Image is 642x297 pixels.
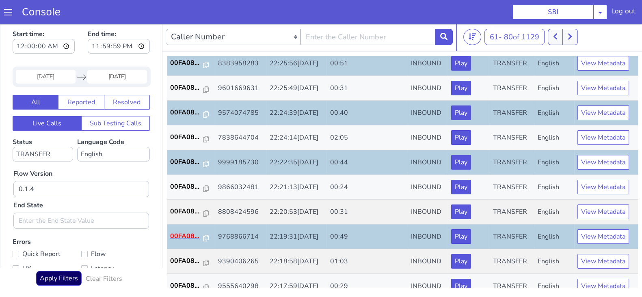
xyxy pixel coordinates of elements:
td: TRANSFER [490,153,534,177]
button: View Metadata [577,182,629,197]
td: 8383958283 [215,29,266,54]
a: 00FA08... [170,258,212,268]
td: 00:51 [326,29,407,54]
button: SBI [512,5,594,19]
button: View Metadata [577,133,629,147]
a: 00FA08... [170,36,212,45]
input: Enter the Flow Version ID [13,159,149,175]
td: 22:17:59[DATE] [266,252,327,276]
td: 8808424596 [215,177,266,202]
h6: Clear Filters [86,253,122,260]
button: View Metadata [577,157,629,172]
td: INBOUND [408,227,448,252]
td: English [534,202,574,227]
td: INBOUND [408,177,448,202]
label: Latency [81,241,150,252]
td: TRANSFER [490,128,534,153]
button: Play [451,157,471,172]
button: Play [451,182,471,197]
button: Play [451,232,471,246]
td: English [534,227,574,252]
button: View Metadata [577,232,629,246]
button: Reported [58,73,104,87]
a: 00FA08... [170,85,212,95]
td: TRANSFER [490,252,534,276]
button: Live Calls [13,94,82,108]
td: 22:19:31[DATE] [266,202,327,227]
td: 9390406265 [215,227,266,252]
td: English [534,153,574,177]
td: English [534,78,574,103]
button: Play [451,58,471,73]
td: INBOUND [408,29,448,54]
p: 00FA08... [170,60,203,70]
td: English [534,252,574,276]
button: View Metadata [577,256,629,271]
td: INBOUND [408,103,448,128]
td: 9574074785 [215,78,266,103]
td: 22:25:49[DATE] [266,54,327,78]
label: End time: [88,4,150,34]
button: View Metadata [577,34,629,48]
p: 00FA08... [170,135,203,144]
td: 22:21:13[DATE] [266,153,327,177]
td: INBOUND [408,128,448,153]
td: 22:24:39[DATE] [266,78,327,103]
td: 02:05 [326,103,407,128]
td: English [534,29,574,54]
span: 80 of 1129 [504,10,539,19]
td: 00:44 [326,128,407,153]
label: Flow [81,226,150,237]
td: TRANSFER [490,227,534,252]
div: Log out [611,6,636,19]
td: English [534,177,574,202]
a: 00FA08... [170,184,212,194]
td: 9601669631 [215,54,266,78]
input: Start Date [16,47,76,61]
button: All [13,73,58,87]
a: 00FA08... [170,135,212,144]
td: TRANSFER [490,54,534,78]
td: 7838644704 [215,103,266,128]
button: View Metadata [577,58,629,73]
td: 22:24:14[DATE] [266,103,327,128]
label: Language Code [77,115,150,139]
input: End Date [87,47,147,61]
td: INBOUND [408,153,448,177]
select: Status [13,125,73,139]
p: 00FA08... [170,36,203,45]
button: Play [451,83,471,98]
td: TRANSFER [490,202,534,227]
td: 22:20:53[DATE] [266,177,327,202]
button: Play [451,34,471,48]
button: Play [451,133,471,147]
p: 00FA08... [170,159,203,169]
td: 00:31 [326,54,407,78]
td: 9768866714 [215,202,266,227]
td: 01:03 [326,227,407,252]
input: Enter the Caller Number [300,6,435,23]
button: View Metadata [577,207,629,222]
a: 00FA08... [170,159,212,169]
td: 22:25:56[DATE] [266,29,327,54]
input: Start time: [13,17,75,31]
td: 00:49 [326,202,407,227]
input: Enter the End State Value [13,190,149,207]
button: Apply Filters [36,249,82,263]
td: 9555640298 [215,252,266,276]
label: Flow Version [13,146,52,156]
button: Play [451,108,471,123]
button: Play [451,207,471,222]
td: TRANSFER [490,78,534,103]
td: 9866032481 [215,153,266,177]
td: TRANSFER [490,103,534,128]
a: 00FA08... [170,110,212,120]
a: 00FA08... [170,234,212,243]
td: English [534,54,574,78]
td: INBOUND [408,54,448,78]
button: View Metadata [577,83,629,98]
td: 22:18:58[DATE] [266,227,327,252]
p: 00FA08... [170,258,203,268]
td: INBOUND [408,252,448,276]
a: 00FA08... [170,60,212,70]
